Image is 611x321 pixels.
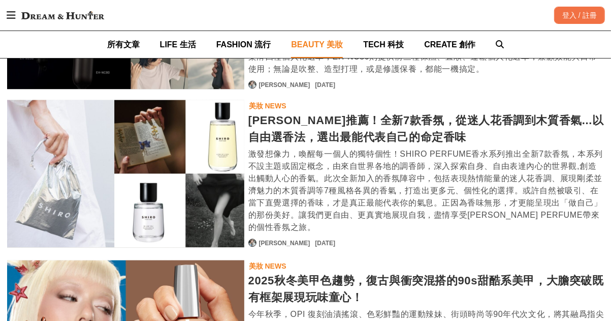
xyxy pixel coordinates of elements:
[249,239,256,246] img: Avatar
[363,31,404,58] a: TECH 科技
[248,260,287,272] a: 美妝 NEWS
[554,7,605,24] div: 登入 / 註冊
[216,40,271,49] span: FASHION 流行
[107,31,140,58] a: 所有文章
[248,272,604,306] div: 2025秋冬美甲色趨勢，復古與衝突混搭的90s甜酷系美甲，大膽突破既有框架展現玩味童心！
[259,80,310,90] a: [PERSON_NAME]
[424,31,475,58] a: CREATE 創作
[7,100,244,248] a: SHIRO香水推薦！全新7款香氛，從迷人花香調到木質香氣...以自由選香法，選出最能代表自己的命定香味
[315,80,335,90] div: [DATE]
[249,100,286,111] div: 美妝 NEWS
[248,239,256,247] a: Avatar
[248,80,256,89] a: Avatar
[249,260,286,272] div: 美妝 NEWS
[248,148,604,234] div: 激發想像力，喚醒每一個人的獨特個性！SHIRO PERFUME香水系列推出全新7款香氛，本系列不設主題或固定概念，由來自世界各地的調香師，深入探索自身、自由表達內心的世界觀,創造出觸動人心的香氣...
[160,40,196,49] span: LIFE 生活
[249,81,256,88] img: Avatar
[363,40,404,49] span: TECH 科技
[16,6,109,24] img: Dream & Hunter
[291,31,343,58] a: BEAUTY 美妝
[160,31,196,58] a: LIFE 生活
[248,112,604,145] div: [PERSON_NAME]推薦！全新7款香氛，從迷人花香調到木質香氣...以自由選香法，選出最能代表自己的命定香味
[248,100,287,112] a: 美妝 NEWS
[248,112,604,234] a: [PERSON_NAME]推薦！全新7款香氛，從迷人花香調到木質香氣...以自由選香法，選出最能代表自己的命定香味激發想像力，喚醒每一個人的獨特個性！SHIRO PERFUME香水系列推出全新7...
[424,40,475,49] span: CREATE 創作
[291,40,343,49] span: BEAUTY 美妝
[315,239,335,248] div: [DATE]
[216,31,271,58] a: FASHION 流行
[259,239,310,248] a: [PERSON_NAME]
[107,40,140,49] span: 所有文章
